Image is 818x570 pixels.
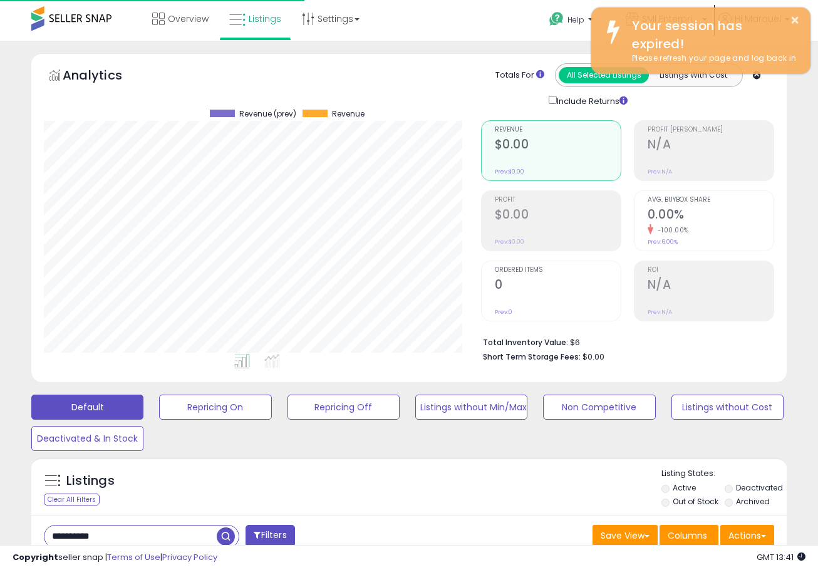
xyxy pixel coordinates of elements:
p: Listing States: [661,468,787,480]
label: Out of Stock [673,496,718,507]
span: $0.00 [582,351,604,363]
small: Prev: N/A [648,168,672,175]
span: Columns [668,529,707,542]
button: Deactivated & In Stock [31,426,143,451]
b: Short Term Storage Fees: [483,351,581,362]
button: Columns [660,525,718,546]
span: Overview [168,13,209,25]
small: Prev: $0.00 [495,168,524,175]
button: Non Competitive [543,395,655,420]
a: Terms of Use [107,551,160,563]
span: Revenue (prev) [239,110,296,118]
span: Revenue [332,110,365,118]
button: Default [31,395,143,420]
span: Avg. Buybox Share [648,197,774,204]
button: Repricing On [159,395,271,420]
button: All Selected Listings [559,67,649,83]
small: Prev: 0 [495,308,512,316]
span: Profit [495,197,621,204]
i: Get Help [549,11,564,27]
button: Filters [246,525,294,547]
button: Listings without Cost [671,395,784,420]
button: Save View [593,525,658,546]
label: Archived [736,496,770,507]
h2: 0 [495,277,621,294]
span: ROI [648,267,774,274]
button: Repricing Off [287,395,400,420]
span: Ordered Items [495,267,621,274]
small: Prev: 6.00% [648,238,678,246]
div: Clear All Filters [44,494,100,505]
strong: Copyright [13,551,58,563]
a: Help [539,2,614,41]
li: $6 [483,334,765,349]
small: -100.00% [653,225,689,235]
button: × [790,13,800,28]
span: Profit [PERSON_NAME] [648,127,774,133]
small: Prev: N/A [648,308,672,316]
b: Total Inventory Value: [483,337,568,348]
button: Listings without Min/Max [415,395,527,420]
h5: Analytics [63,66,147,87]
span: Listings [249,13,281,25]
h5: Listings [66,472,115,490]
div: Include Returns [539,93,643,108]
div: Your session has expired! [623,17,801,53]
div: seller snap | | [13,552,217,564]
h2: N/A [648,137,774,154]
h2: $0.00 [495,137,621,154]
h2: $0.00 [495,207,621,224]
span: Revenue [495,127,621,133]
small: Prev: $0.00 [495,238,524,246]
div: Totals For [495,70,544,81]
span: 2025-08-11 13:41 GMT [757,551,805,563]
label: Active [673,482,696,493]
label: Deactivated [736,482,783,493]
h2: 0.00% [648,207,774,224]
h2: N/A [648,277,774,294]
span: Help [567,14,584,25]
div: Please refresh your page and log back in [623,53,801,65]
button: Listings With Cost [648,67,738,83]
a: Privacy Policy [162,551,217,563]
button: Actions [720,525,774,546]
